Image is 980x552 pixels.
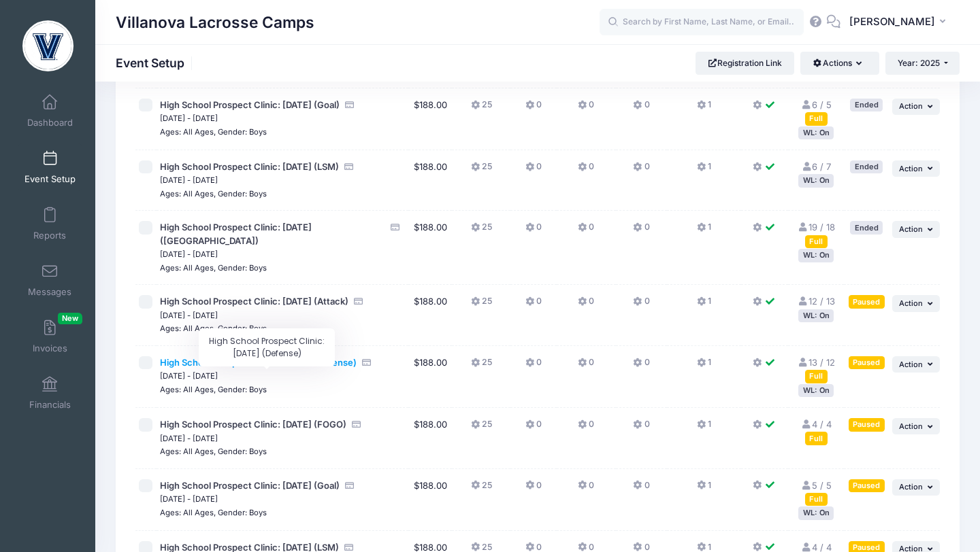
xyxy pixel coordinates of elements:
[633,479,649,499] button: 0
[160,263,267,273] small: Ages: All Ages, Gender: Boys
[471,418,492,438] button: 25
[471,295,492,315] button: 25
[633,356,649,376] button: 0
[849,295,885,308] div: Paused
[840,7,960,38] button: [PERSON_NAME]
[471,479,492,499] button: 25
[805,370,828,383] div: Full
[899,224,923,234] span: Action
[892,356,940,373] button: Action
[160,385,267,394] small: Ages: All Ages, Gender: Boys
[160,447,267,456] small: Ages: All Ages, Gender: Boys
[160,434,218,443] small: [DATE] - [DATE]
[850,221,883,234] div: Ended
[578,356,594,376] button: 0
[697,479,711,499] button: 1
[408,150,452,211] td: $188.00
[18,143,82,191] a: Event Setup
[797,296,834,307] a: 12 / 13
[116,56,196,70] h1: Event Setup
[850,99,883,111] div: Ended
[892,418,940,434] button: Action
[525,221,542,241] button: 0
[344,162,355,171] i: Accepting Credit Card Payments
[850,160,883,173] div: Ended
[798,126,834,139] div: WL: On
[471,356,492,376] button: 25
[344,543,355,552] i: Accepting Credit Card Payments
[160,161,339,172] span: High School Prospect Clinic: [DATE] (LSM)
[160,371,218,381] small: [DATE] - [DATE]
[160,419,346,430] span: High School Prospect Clinic: [DATE] (FOGO)
[525,99,542,118] button: 0
[578,479,594,499] button: 0
[33,343,67,354] span: Invoices
[578,160,594,180] button: 0
[849,418,885,431] div: Paused
[408,211,452,285] td: $188.00
[800,99,831,124] a: 6 / 5 Full
[899,482,923,491] span: Action
[892,295,940,311] button: Action
[160,222,312,246] span: High School Prospect Clinic: [DATE] ([GEOGRAPHIC_DATA])
[633,99,649,118] button: 0
[160,508,267,517] small: Ages: All Ages, Gender: Boys
[892,221,940,237] button: Action
[199,328,335,366] div: High School Prospect Clinic: [DATE] (Defense)
[892,160,940,177] button: Action
[899,101,923,111] span: Action
[578,99,594,118] button: 0
[28,286,71,298] span: Messages
[633,221,649,241] button: 0
[351,420,362,429] i: Accepting Credit Card Payments
[408,346,452,408] td: $188.00
[58,313,82,324] span: New
[697,99,711,118] button: 1
[116,7,314,38] h1: Villanova Lacrosse Camps
[33,230,66,241] span: Reports
[798,174,834,187] div: WL: On
[578,295,594,315] button: 0
[800,52,879,75] button: Actions
[389,223,400,232] i: Accepting Credit Card Payments
[801,161,831,172] a: 6 / 7
[800,419,831,443] a: 4 / 4 Full
[160,480,340,491] span: High School Prospect Clinic: [DATE] (Goal)
[696,52,794,75] a: Registration Link
[160,324,267,333] small: Ages: All Ages, Gender: Boys
[18,369,82,417] a: Financials
[899,298,923,308] span: Action
[408,469,452,531] td: $188.00
[160,494,218,504] small: [DATE] - [DATE]
[408,285,452,346] td: $188.00
[18,313,82,360] a: InvoicesNew
[633,295,649,315] button: 0
[805,112,828,125] div: Full
[160,127,267,137] small: Ages: All Ages, Gender: Boys
[471,221,492,241] button: 25
[29,399,71,411] span: Financials
[805,493,828,506] div: Full
[578,221,594,241] button: 0
[899,360,923,369] span: Action
[525,160,542,180] button: 0
[344,481,355,490] i: Accepting Credit Card Payments
[798,249,834,262] div: WL: On
[805,432,828,445] div: Full
[160,175,218,185] small: [DATE] - [DATE]
[18,256,82,304] a: Messages
[18,87,82,135] a: Dashboard
[24,173,76,185] span: Event Setup
[697,221,711,241] button: 1
[697,356,711,376] button: 1
[160,249,218,259] small: [DATE] - [DATE]
[798,384,834,397] div: WL: On
[633,160,649,180] button: 0
[805,235,828,248] div: Full
[892,99,940,115] button: Action
[578,418,594,438] button: 0
[797,357,834,381] a: 13 / 12 Full
[471,160,492,180] button: 25
[892,479,940,496] button: Action
[697,418,711,438] button: 1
